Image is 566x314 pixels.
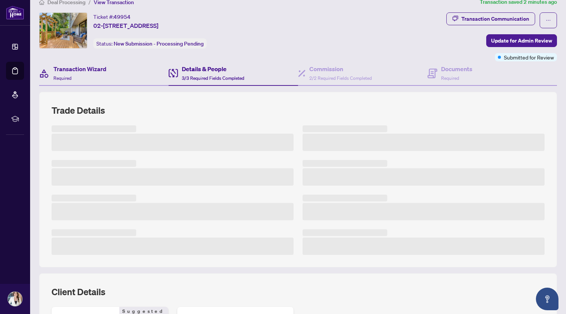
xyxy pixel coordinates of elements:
[536,288,558,310] button: Open asap
[309,75,372,81] span: 2/2 Required Fields Completed
[446,12,535,25] button: Transaction Communication
[6,6,24,20] img: logo
[491,35,552,47] span: Update for Admin Review
[93,21,158,30] span: 02-[STREET_ADDRESS]
[486,34,557,47] button: Update for Admin Review
[8,292,22,306] img: Profile Icon
[546,18,551,23] span: ellipsis
[93,38,207,49] div: Status:
[114,40,204,47] span: New Submission - Processing Pending
[52,104,545,116] h2: Trade Details
[52,286,105,298] h2: Client Details
[114,14,131,20] span: 49954
[441,75,459,81] span: Required
[182,64,244,73] h4: Details & People
[93,12,131,21] div: Ticket #:
[53,75,72,81] span: Required
[441,64,472,73] h4: Documents
[504,53,554,61] span: Submitted for Review
[40,13,87,48] img: IMG-W12251150_1.jpg
[182,75,244,81] span: 3/3 Required Fields Completed
[53,64,107,73] h4: Transaction Wizard
[461,13,529,25] div: Transaction Communication
[309,64,372,73] h4: Commission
